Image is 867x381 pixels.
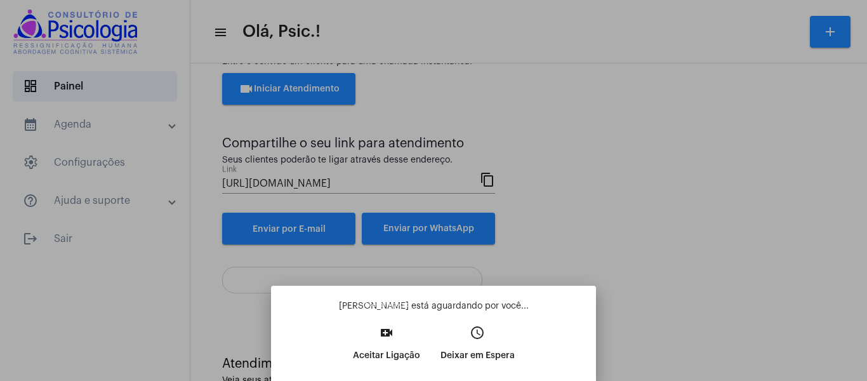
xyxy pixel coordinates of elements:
div: Aceitar ligação [359,298,415,312]
mat-icon: access_time [470,325,485,340]
p: Deixar em Espera [440,344,515,367]
mat-icon: video_call [379,325,394,340]
button: Aceitar Ligação [343,321,430,376]
p: Aceitar Ligação [353,344,420,367]
p: [PERSON_NAME] está aguardando por você... [281,300,586,312]
button: Deixar em Espera [430,321,525,376]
